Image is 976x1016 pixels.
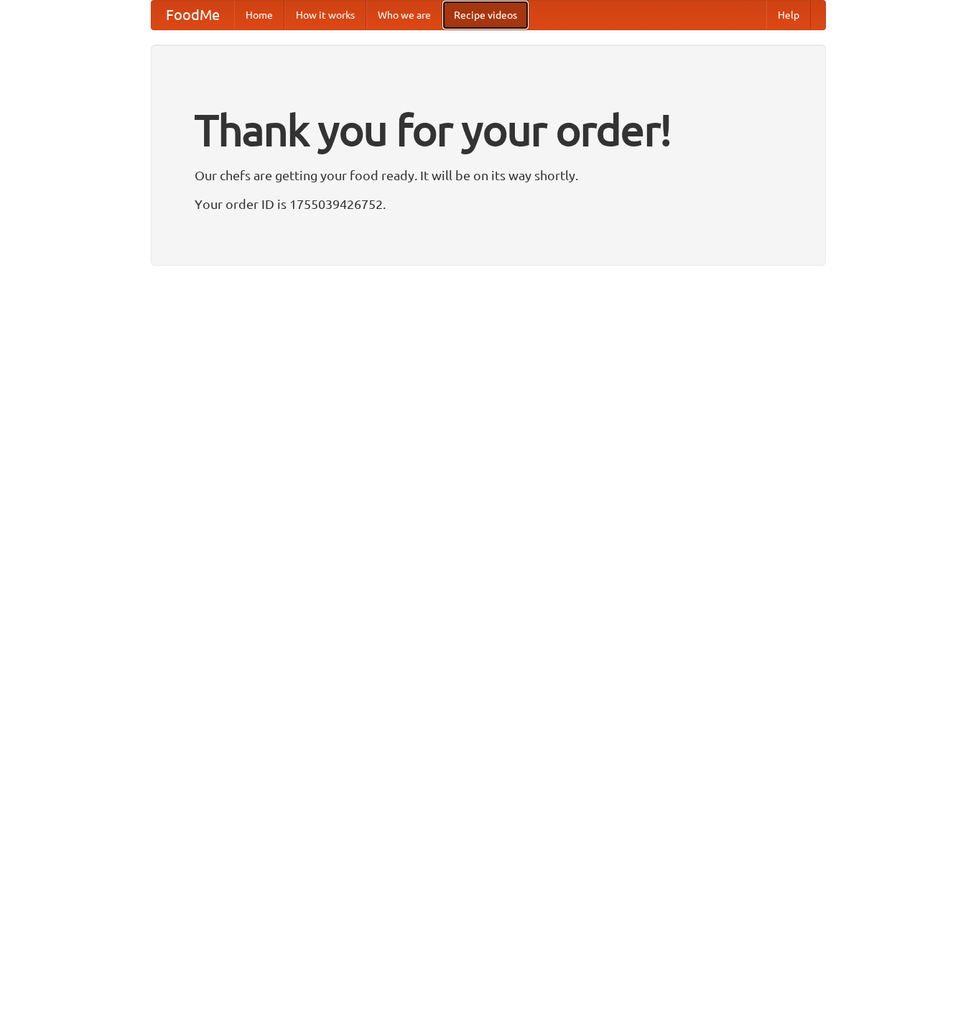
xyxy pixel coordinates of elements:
[195,164,782,186] p: Our chefs are getting your food ready. It will be on its way shortly.
[195,95,782,164] h1: Thank you for your order!
[442,1,529,29] a: Recipe videos
[366,1,442,29] a: Who we are
[195,193,782,215] p: Your order ID is 1755039426752.
[234,1,284,29] a: Home
[766,1,811,29] a: Help
[284,1,366,29] a: How it works
[152,1,234,29] a: FoodMe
